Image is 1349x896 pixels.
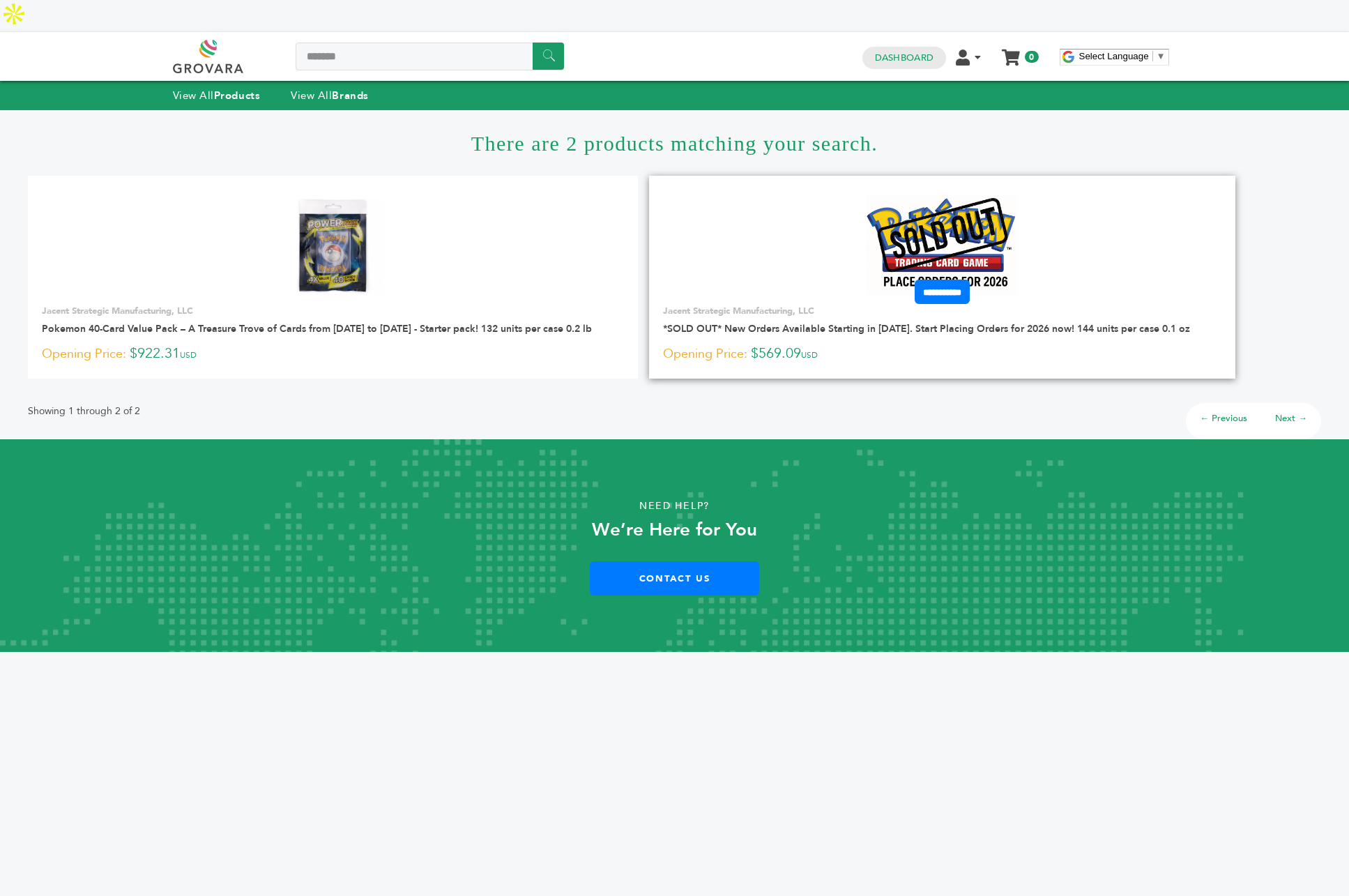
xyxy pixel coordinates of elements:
a: Dashboard [875,52,933,64]
a: Next → [1275,412,1307,425]
strong: We’re Here for You [592,517,757,542]
span: Opening Price: [42,344,126,363]
span: Opening Price: [663,344,747,363]
span: USD [801,349,818,360]
a: View AllProducts [173,89,261,102]
span: 0 [1025,51,1038,63]
a: ← Previous [1200,412,1247,425]
a: Pokemon 40-Card Value Pack – A Treasure Trove of Cards from [DATE] to [DATE] - Starter pack! 132 ... [42,322,592,335]
a: My Cart [1003,45,1019,59]
strong: Brands [332,89,368,102]
input: Search a product or brand... [296,43,564,70]
img: Pokemon 40-Card Value Pack – A Treasure Trove of Cards from 1996 to 2024 - Starter pack! 132 unit... [282,195,383,296]
strong: Products [214,89,260,102]
p: $922.31 [42,344,624,365]
a: *SOLD OUT* New Orders Available Starting in [DATE]. Start Placing Orders for 2026 now! 144 units ... [663,322,1190,335]
p: Jacent Strategic Manufacturing, LLC [42,305,624,317]
p: Jacent Strategic Manufacturing, LLC [663,305,1222,317]
a: Select Language​ [1079,51,1166,61]
span: Select Language [1079,51,1149,61]
p: Need Help? [68,496,1282,517]
p: Showing 1 through 2 of 2 [28,403,140,420]
h1: There are 2 products matching your search. [28,110,1321,176]
a: Contact Us [590,561,759,595]
img: *SOLD OUT* New Orders Available Starting in 2026. Start Placing Orders for 2026 now! 144 units pe... [867,195,1018,296]
span: ▼ [1157,51,1166,61]
span: USD [180,349,197,360]
p: $569.09 [663,344,1222,365]
a: View AllBrands [291,89,369,102]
